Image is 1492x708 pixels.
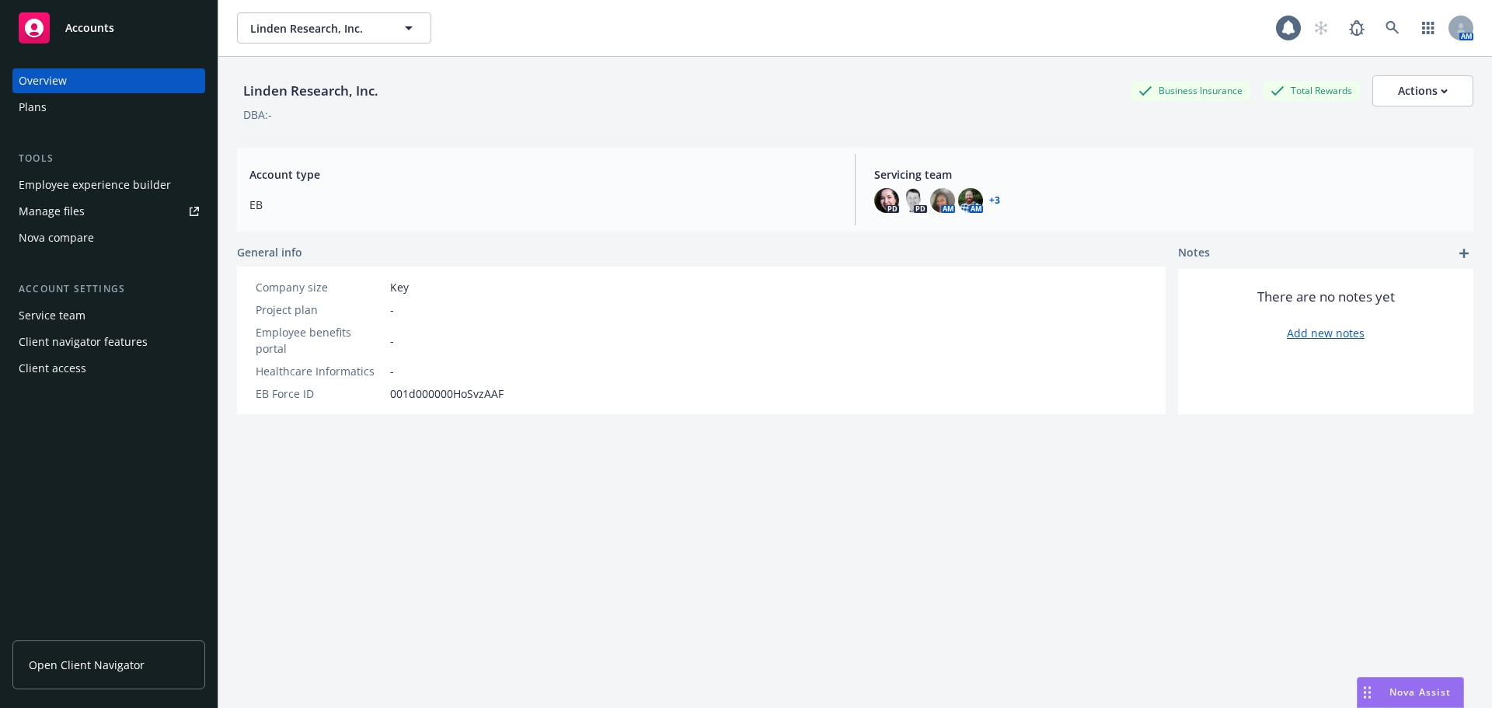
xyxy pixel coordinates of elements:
div: Company size [256,279,384,295]
div: Client navigator features [19,330,148,354]
img: photo [902,188,927,213]
a: Accounts [12,6,205,50]
div: Plans [19,95,47,120]
a: Service team [12,303,205,328]
a: Overview [12,68,205,93]
a: Employee experience builder [12,173,205,197]
div: Drag to move [1358,678,1377,707]
div: Service team [19,303,85,328]
a: Add new notes [1287,325,1365,341]
span: Notes [1178,244,1210,263]
a: Switch app [1413,12,1444,44]
span: Accounts [65,22,114,34]
a: Nova compare [12,225,205,250]
div: Manage files [19,199,85,224]
div: Overview [19,68,67,93]
span: Key [390,279,409,295]
div: Tools [12,151,205,166]
button: Linden Research, Inc. [237,12,431,44]
a: add [1455,244,1473,263]
img: photo [874,188,899,213]
img: photo [958,188,983,213]
div: EB Force ID [256,385,384,402]
div: Total Rewards [1263,81,1360,100]
div: Project plan [256,302,384,318]
span: Servicing team [874,166,1461,183]
span: Account type [249,166,836,183]
div: Nova compare [19,225,94,250]
span: 001d000000HoSvzAAF [390,385,504,402]
div: Business Insurance [1131,81,1250,100]
img: photo [930,188,955,213]
div: Employee experience builder [19,173,171,197]
div: DBA: - [243,106,272,123]
span: - [390,363,394,379]
a: Client access [12,356,205,381]
a: Report a Bug [1341,12,1372,44]
button: Actions [1372,75,1473,106]
a: Search [1377,12,1408,44]
div: Healthcare Informatics [256,363,384,379]
a: Plans [12,95,205,120]
span: There are no notes yet [1257,288,1395,306]
a: Start snowing [1305,12,1337,44]
a: +3 [989,196,1000,205]
div: Client access [19,356,86,381]
span: Open Client Navigator [29,657,145,673]
div: Linden Research, Inc. [237,81,385,101]
span: General info [237,244,302,260]
span: - [390,302,394,318]
div: Actions [1398,76,1448,106]
span: Nova Assist [1389,685,1451,699]
div: Account settings [12,281,205,297]
span: - [390,333,394,349]
button: Nova Assist [1357,677,1464,708]
a: Manage files [12,199,205,224]
span: EB [249,197,836,213]
div: Employee benefits portal [256,324,384,357]
span: Linden Research, Inc. [250,20,385,37]
a: Client navigator features [12,330,205,354]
